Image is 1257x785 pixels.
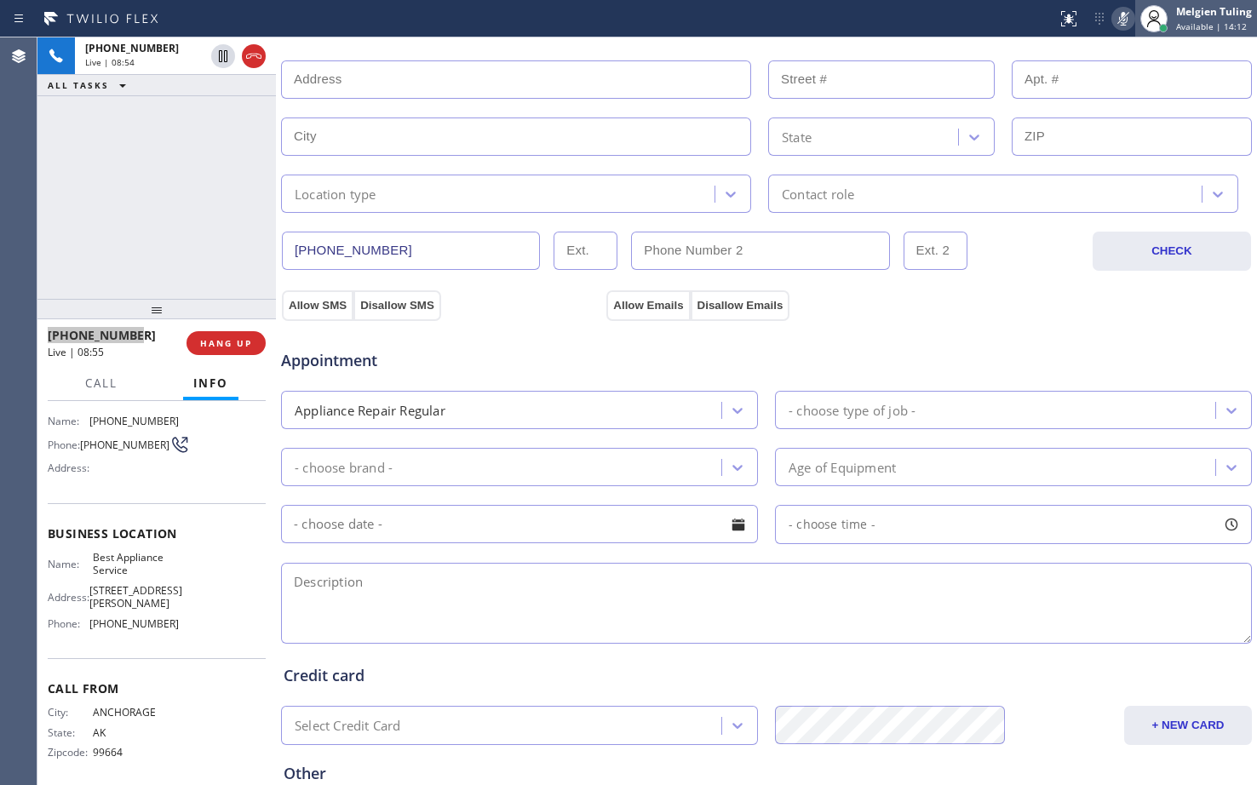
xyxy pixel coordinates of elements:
[768,60,995,99] input: Street #
[295,400,445,420] div: Appliance Repair Regular
[284,664,1249,687] div: Credit card
[281,349,602,372] span: Appointment
[183,367,238,400] button: Info
[284,762,1249,785] div: Other
[93,551,178,577] span: Best Appliance Service
[282,290,353,321] button: Allow SMS
[48,79,109,91] span: ALL TASKS
[242,44,266,68] button: Hang up
[1111,7,1135,31] button: Mute
[48,746,93,759] span: Zipcode:
[631,232,889,270] input: Phone Number 2
[353,290,441,321] button: Disallow SMS
[1012,60,1252,99] input: Apt. #
[193,375,228,391] span: Info
[282,232,540,270] input: Phone Number
[295,457,393,477] div: - choose brand -
[48,680,266,696] span: Call From
[48,345,104,359] span: Live | 08:55
[80,438,169,451] span: [PHONE_NUMBER]
[1176,4,1252,19] div: Melgien Tuling
[281,117,751,156] input: City
[48,525,266,541] span: Business location
[789,516,875,532] span: - choose time -
[48,461,93,474] span: Address:
[1012,117,1252,156] input: ZIP
[85,56,135,68] span: Live | 08:54
[606,290,690,321] button: Allow Emails
[281,505,758,543] input: - choose date -
[1124,706,1252,745] button: + NEW CARD
[295,184,376,203] div: Location type
[48,706,93,719] span: City:
[89,415,179,427] span: [PHONE_NUMBER]
[85,41,179,55] span: [PHONE_NUMBER]
[48,726,93,739] span: State:
[1176,20,1247,32] span: Available | 14:12
[1093,232,1251,271] button: CHECK
[200,337,252,349] span: HANG UP
[85,375,118,391] span: Call
[281,60,751,99] input: Address
[89,617,179,630] span: [PHONE_NUMBER]
[48,558,93,570] span: Name:
[48,591,89,604] span: Address:
[782,127,812,146] div: State
[295,716,401,736] div: Select Credit Card
[48,327,156,343] span: [PHONE_NUMBER]
[37,75,143,95] button: ALL TASKS
[93,726,178,739] span: AK
[691,290,790,321] button: Disallow Emails
[75,367,128,400] button: Call
[904,232,967,270] input: Ext. 2
[211,44,235,68] button: Hold Customer
[789,400,915,420] div: - choose type of job -
[187,331,266,355] button: HANG UP
[48,415,89,427] span: Name:
[89,584,182,610] span: [STREET_ADDRESS][PERSON_NAME]
[48,438,80,451] span: Phone:
[554,232,617,270] input: Ext.
[789,457,896,477] div: Age of Equipment
[48,617,89,630] span: Phone:
[782,184,854,203] div: Contact role
[93,706,178,719] span: ANCHORAGE
[93,746,178,759] span: 99664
